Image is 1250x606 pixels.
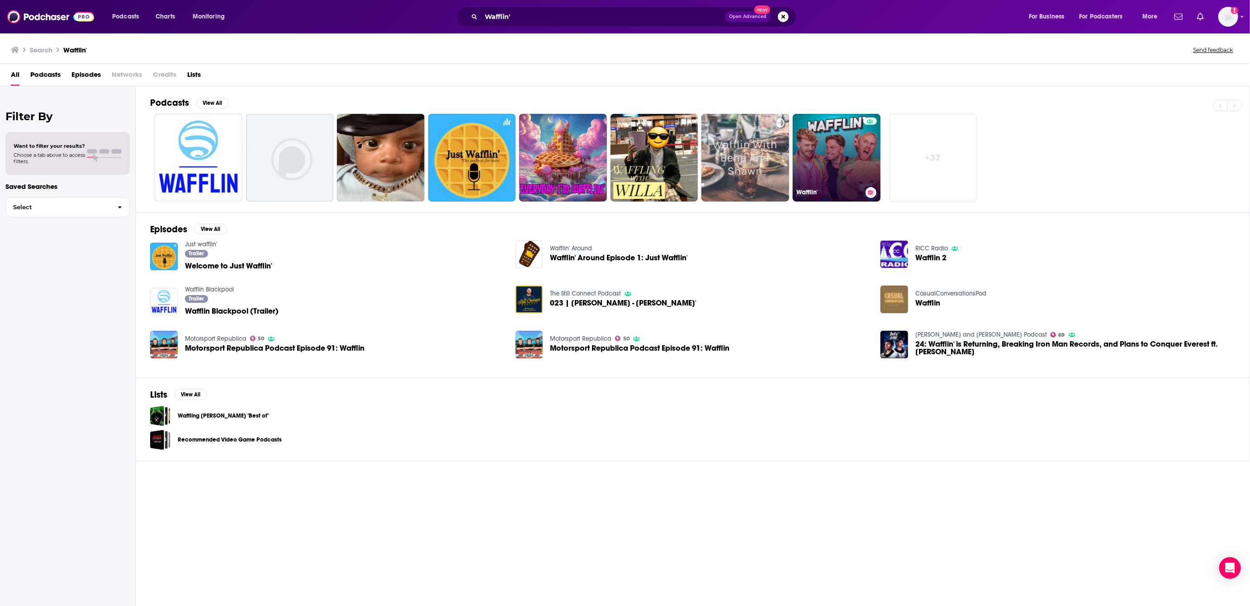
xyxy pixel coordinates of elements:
a: Wafflin' Around [550,244,592,252]
button: open menu [186,9,237,24]
a: Just wafflin’ [185,240,218,248]
img: 24: Wafflin' is Returning, Breaking Iron Man Records, and Plans to Conquer Everest ft. Theo Baker [881,331,908,358]
img: Podchaser - Follow, Share and Rate Podcasts [7,8,94,25]
button: open menu [1136,9,1169,24]
a: Episodes [71,67,101,86]
h2: Filter By [5,110,130,123]
a: Wafflin' Around Episode 1: Just Wafflin' [550,254,687,262]
button: Send feedback [1190,46,1236,54]
a: Recommended Video Game Podcasts [150,430,170,450]
span: Monitoring [193,10,225,23]
span: Want to filter your results? [14,143,85,149]
button: Show profile menu [1218,7,1238,27]
img: Wafflin Blackpool (Trailer) [150,288,178,315]
h3: Search [30,46,52,54]
button: View All [196,98,229,108]
a: 50 [250,336,265,341]
a: Welcome to Just Wafflin' [150,243,178,270]
button: View All [175,389,207,400]
span: Charts [156,10,175,23]
span: Open Advanced [729,14,767,19]
a: Wafflin' [793,114,881,202]
span: Trailer [189,296,204,301]
a: Show notifications dropdown [1193,9,1207,24]
a: Show notifications dropdown [1171,9,1186,24]
h3: Wafflin' [796,188,862,196]
a: 24: Wafflin' is Returning, Breaking Iron Man Records, and Plans to Conquer Everest ft. Theo Baker [915,340,1235,356]
a: Charts [150,9,180,24]
span: 50 [258,337,264,341]
a: All [11,67,19,86]
img: User Profile [1218,7,1238,27]
span: For Podcasters [1080,10,1123,23]
span: Wafflin Blackpool (Trailer) [185,307,279,315]
h2: Episodes [150,224,187,235]
a: 023 | Jessica Foster - Just Wafflin' [550,299,696,307]
a: Waffling Taylors "Best of" [150,406,170,426]
div: Open Intercom Messenger [1219,557,1241,579]
h2: Podcasts [150,97,189,108]
a: 50 [615,336,630,341]
a: Waffling [PERSON_NAME] "Best of" [178,411,269,421]
span: Logged in as edeason [1218,7,1238,27]
h3: Wafflin' [63,46,87,54]
input: Search podcasts, credits, & more... [481,9,725,24]
a: Welcome to Just Wafflin' [185,262,272,270]
a: Motorsport Republica [550,335,611,343]
a: Lists [187,67,201,86]
span: More [1142,10,1158,23]
a: RICC Radio [915,244,948,252]
a: ListsView All [150,389,207,400]
span: 24: Wafflin' is Returning, Breaking Iron Man Records, and Plans to Conquer Everest ft. [PERSON_NAME] [915,340,1235,356]
a: The Still Connect Podcast [550,290,621,297]
a: Motorsport Republica [185,335,246,343]
p: Saved Searches [5,182,130,191]
span: Trailer [189,251,204,256]
a: Recommended Video Game Podcasts [178,435,282,445]
span: New [754,5,771,14]
a: Wafflin [915,299,940,307]
span: 023 | [PERSON_NAME] - [PERSON_NAME]' [550,299,696,307]
a: Motorsport Republica Podcast Episode 91: Wafflin [150,331,178,358]
a: PodcastsView All [150,97,229,108]
img: 023 | Jessica Foster - Just Wafflin' [516,286,543,313]
svg: Add a profile image [1231,7,1238,14]
a: Motorsport Republica Podcast Episode 91: Wafflin [185,344,365,352]
button: Select [5,197,130,217]
a: Motorsport Republica Podcast Episode 91: Wafflin [550,344,729,352]
button: open menu [1023,9,1076,24]
img: Motorsport Republica Podcast Episode 91: Wafflin [516,331,543,358]
button: open menu [1074,9,1136,24]
span: 50 [623,337,630,341]
a: Wafflin Blackpool [185,286,234,293]
button: View All [194,224,227,235]
span: For Business [1029,10,1065,23]
button: Open AdvancedNew [725,11,771,22]
img: Wafflin' Around Episode 1: Just Wafflin' [516,240,543,268]
button: open menu [106,9,151,24]
a: +37 [890,114,977,202]
a: Wafflin [881,286,908,313]
img: Wafflin 2 [881,240,908,268]
span: Networks [112,67,142,86]
h2: Lists [150,389,167,400]
a: 69 [1051,332,1065,338]
a: CasualConversationsPod [915,290,986,297]
a: Podcasts [30,67,61,86]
